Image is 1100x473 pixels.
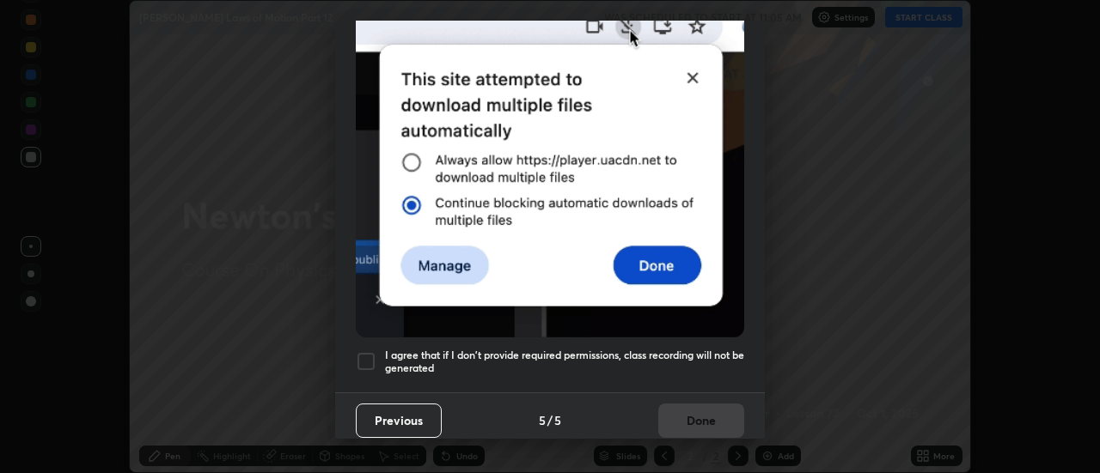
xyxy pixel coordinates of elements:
[539,411,546,429] h4: 5
[554,411,561,429] h4: 5
[385,349,744,375] h5: I agree that if I don't provide required permissions, class recording will not be generated
[356,403,442,438] button: Previous
[547,411,553,429] h4: /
